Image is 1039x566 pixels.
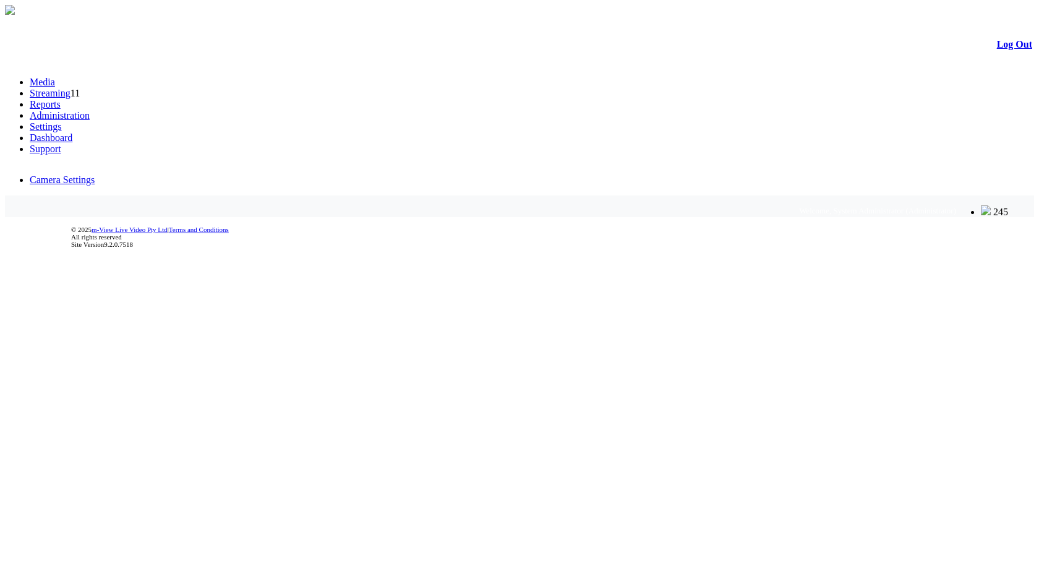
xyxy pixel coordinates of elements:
img: arrow-3.png [5,5,15,15]
div: © 2025 | All rights reserved [71,226,1032,248]
img: DigiCert Secured Site Seal [13,219,62,255]
span: Welcome, System Administrator (Administrator) [799,206,956,215]
a: Media [30,77,55,87]
span: 245 [993,207,1008,217]
a: Log Out [997,39,1032,49]
a: Administration [30,110,90,121]
a: Dashboard [30,132,72,143]
span: 11 [71,88,80,98]
div: Site Version [71,241,1032,248]
a: Support [30,144,61,154]
a: m-View Live Video Pty Ltd [92,226,168,233]
img: bell25.png [981,205,991,215]
a: Settings [30,121,62,132]
a: Camera Settings [30,174,95,185]
a: Streaming [30,88,71,98]
a: Terms and Conditions [169,226,229,233]
span: 9.2.0.7518 [104,241,133,248]
a: Reports [30,99,61,109]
